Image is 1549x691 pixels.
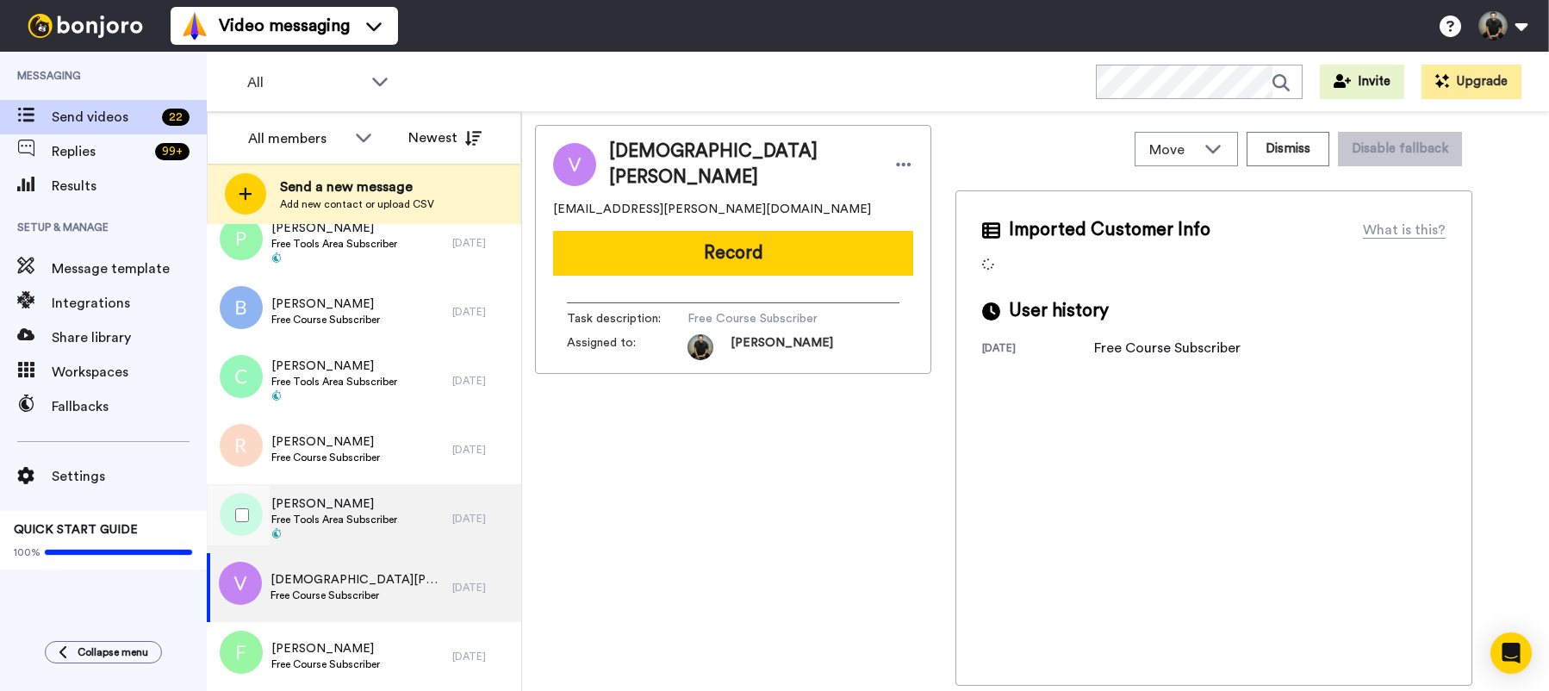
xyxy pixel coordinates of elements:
[271,451,380,464] span: Free Course Subscriber
[52,107,155,128] span: Send videos
[687,310,851,327] span: Free Course Subscriber
[14,545,40,559] span: 100%
[271,433,380,451] span: [PERSON_NAME]
[1490,632,1532,674] div: Open Intercom Messenger
[1009,298,1109,324] span: User history
[271,237,397,251] span: Free Tools Area Subscriber
[52,141,148,162] span: Replies
[52,293,207,314] span: Integrations
[452,650,513,663] div: [DATE]
[1363,220,1446,240] div: What is this?
[452,236,513,250] div: [DATE]
[271,220,397,237] span: [PERSON_NAME]
[271,657,380,671] span: Free Course Subscriber
[1009,217,1210,243] span: Imported Customer Info
[220,631,263,674] img: f.png
[271,375,397,389] span: Free Tools Area Subscriber
[567,310,687,327] span: Task description :
[78,645,148,659] span: Collapse menu
[271,495,397,513] span: [PERSON_NAME]
[271,313,380,327] span: Free Course Subscriber
[219,14,350,38] span: Video messaging
[982,341,1094,358] div: [DATE]
[271,513,397,526] span: Free Tools Area Subscriber
[219,562,262,605] img: v.png
[452,305,513,319] div: [DATE]
[271,358,397,375] span: [PERSON_NAME]
[21,14,150,38] img: bj-logo-header-white.svg
[271,296,380,313] span: [PERSON_NAME]
[271,571,444,588] span: [DEMOGRAPHIC_DATA][PERSON_NAME]
[52,396,207,417] span: Fallbacks
[553,231,913,276] button: Record
[52,176,207,196] span: Results
[52,362,207,383] span: Workspaces
[452,443,513,457] div: [DATE]
[220,355,263,398] img: c.png
[452,374,513,388] div: [DATE]
[280,177,434,197] span: Send a new message
[247,72,363,93] span: All
[553,201,871,218] span: [EMAIL_ADDRESS][PERSON_NAME][DOMAIN_NAME]
[271,588,444,602] span: Free Course Subscriber
[271,640,380,657] span: [PERSON_NAME]
[220,217,263,260] img: p.png
[1421,65,1521,99] button: Upgrade
[395,121,495,155] button: Newest
[1247,132,1329,166] button: Dismiss
[452,581,513,595] div: [DATE]
[609,139,877,190] span: [DEMOGRAPHIC_DATA][PERSON_NAME]
[162,109,190,126] div: 22
[248,128,346,149] div: All members
[687,334,713,360] img: dbb43e74-4438-4751-bed8-fc882dc9d16e-1616669848.jpg
[14,524,138,536] span: QUICK START GUIDE
[1338,132,1462,166] button: Disable fallback
[45,641,162,663] button: Collapse menu
[280,197,434,211] span: Add new contact or upload CSV
[155,143,190,160] div: 99 +
[1320,65,1404,99] button: Invite
[553,143,596,186] img: Image of Vishnu Boorla
[220,424,263,467] img: r.png
[220,286,263,329] img: b.png
[1094,338,1241,358] div: Free Course Subscriber
[52,466,207,487] span: Settings
[52,327,207,348] span: Share library
[1149,140,1196,160] span: Move
[731,334,833,360] span: [PERSON_NAME]
[452,512,513,526] div: [DATE]
[181,12,208,40] img: vm-color.svg
[567,334,687,360] span: Assigned to:
[52,258,207,279] span: Message template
